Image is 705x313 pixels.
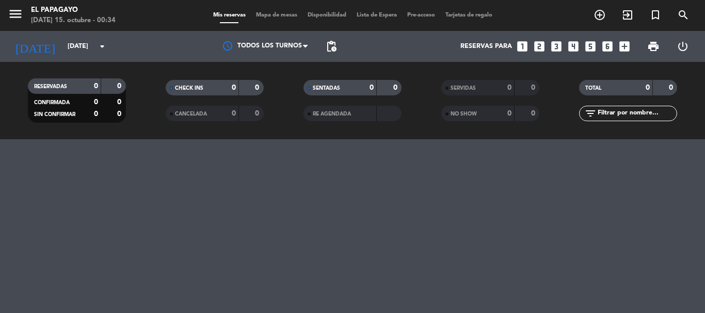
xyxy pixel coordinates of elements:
[402,12,440,18] span: Pre-acceso
[302,12,351,18] span: Disponibilidad
[677,9,690,21] i: search
[313,86,340,91] span: SENTADAS
[594,9,606,21] i: add_circle_outline
[34,100,70,105] span: CONFIRMADA
[325,40,338,53] span: pending_actions
[550,40,563,53] i: looks_3
[313,111,351,117] span: RE AGENDADA
[96,40,108,53] i: arrow_drop_down
[597,108,677,119] input: Filtrar por nombre...
[251,12,302,18] span: Mapa de mesas
[507,84,511,91] strong: 0
[669,84,675,91] strong: 0
[8,35,62,58] i: [DATE]
[31,15,116,26] div: [DATE] 15. octubre - 00:34
[601,40,614,53] i: looks_6
[94,83,98,90] strong: 0
[584,40,597,53] i: looks_5
[232,84,236,91] strong: 0
[393,84,399,91] strong: 0
[175,86,203,91] span: CHECK INS
[351,12,402,18] span: Lista de Espera
[647,40,660,53] span: print
[8,6,23,25] button: menu
[370,84,374,91] strong: 0
[584,107,597,120] i: filter_list
[8,6,23,22] i: menu
[117,83,123,90] strong: 0
[94,98,98,106] strong: 0
[34,84,67,89] span: RESERVADAS
[460,43,512,50] span: Reservas para
[31,5,116,15] div: El Papagayo
[585,86,601,91] span: TOTAL
[255,110,261,117] strong: 0
[94,110,98,118] strong: 0
[618,40,631,53] i: add_box
[451,111,477,117] span: NO SHOW
[117,110,123,118] strong: 0
[668,31,697,62] div: LOG OUT
[531,84,537,91] strong: 0
[208,12,251,18] span: Mis reservas
[533,40,546,53] i: looks_two
[621,9,634,21] i: exit_to_app
[507,110,511,117] strong: 0
[567,40,580,53] i: looks_4
[440,12,498,18] span: Tarjetas de regalo
[451,86,476,91] span: SERVIDAS
[646,84,650,91] strong: 0
[175,111,207,117] span: CANCELADA
[649,9,662,21] i: turned_in_not
[34,112,75,117] span: SIN CONFIRMAR
[531,110,537,117] strong: 0
[117,98,123,106] strong: 0
[255,84,261,91] strong: 0
[516,40,529,53] i: looks_one
[232,110,236,117] strong: 0
[677,40,689,53] i: power_settings_new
